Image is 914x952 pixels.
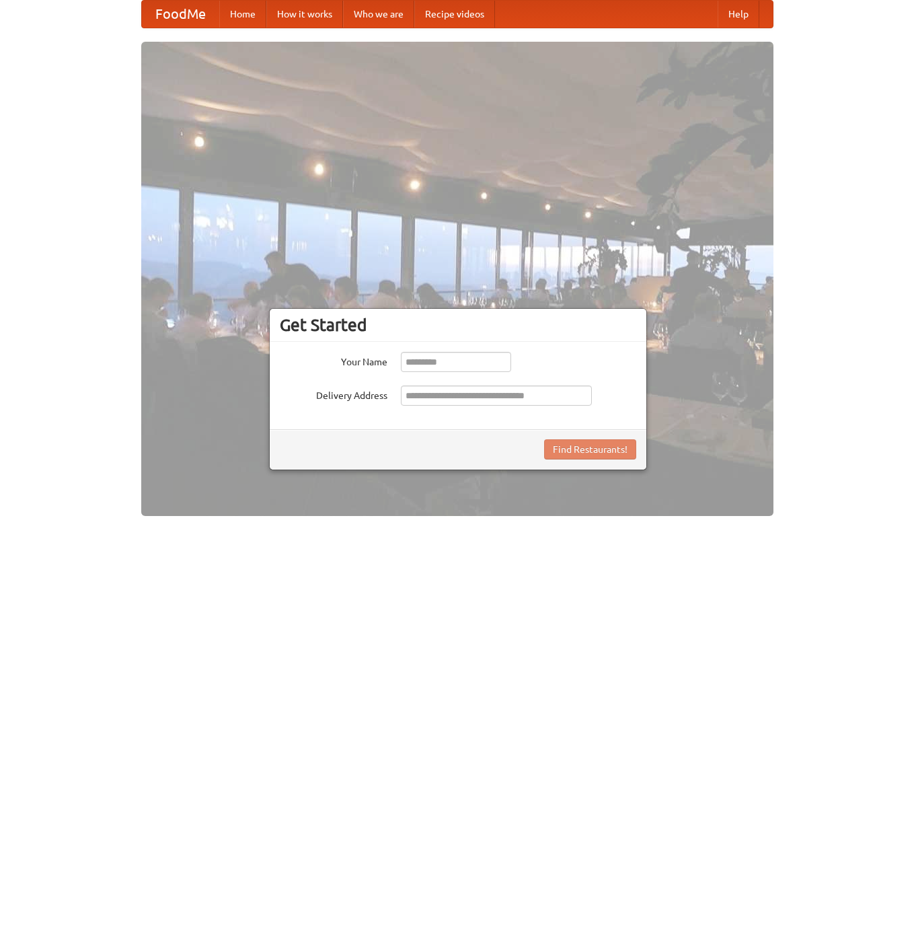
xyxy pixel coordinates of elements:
[219,1,266,28] a: Home
[343,1,414,28] a: Who we are
[280,352,387,369] label: Your Name
[544,439,636,460] button: Find Restaurants!
[142,1,219,28] a: FoodMe
[280,386,387,402] label: Delivery Address
[280,315,636,335] h3: Get Started
[414,1,495,28] a: Recipe videos
[718,1,759,28] a: Help
[266,1,343,28] a: How it works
